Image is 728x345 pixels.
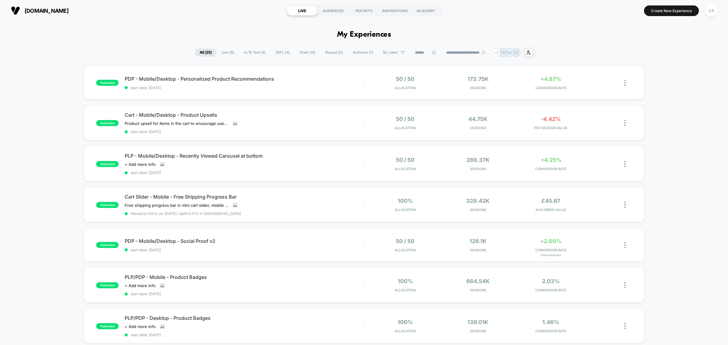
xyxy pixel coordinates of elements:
[125,194,364,200] span: Cart Slider - Mobile - Free Shipping Progress Bar
[541,76,561,82] span: +4.87%
[125,153,364,159] span: PLP - Mobile/Desktop - Recently Viewed Carousel at bottom
[348,49,378,57] span: Archived ( 7 )
[443,86,513,90] span: Sessions
[125,315,364,321] span: PLP/PDP - Desktop - Product Badges
[96,282,119,288] span: published
[396,76,414,82] span: 50 / 50
[624,161,626,167] img: close
[541,198,560,204] span: £45.87
[295,49,320,57] span: Draft ( 14 )
[443,167,513,171] span: Sessions
[96,202,119,208] span: published
[125,248,364,252] span: start date: [DATE]
[624,120,626,126] img: close
[125,121,228,126] span: Product upsell for items in the cart to encourage users to add more items to their basket/increas...
[492,48,500,57] div: + 2
[383,50,398,55] span: By Label
[398,198,413,204] span: 100%
[443,126,513,130] span: Sessions
[396,238,414,244] span: 50 / 50
[337,30,391,39] h1: My Experiences
[398,319,413,325] span: 100%
[396,157,414,163] span: 50 / 50
[482,51,485,54] img: end
[349,6,379,15] div: REPORTS
[125,112,364,118] span: Cart - Mobile/Desktop - Product Upsells
[96,161,119,167] span: published
[516,248,586,252] span: CONVERSION RATE
[125,283,156,288] span: + Add more info
[467,319,488,325] span: 139.01k
[217,49,239,57] span: Live ( 8 )
[468,116,487,122] span: 44.75k
[395,329,416,333] span: Allocation
[624,80,626,86] img: close
[321,49,347,57] span: Paused ( 3 )
[624,202,626,208] img: close
[395,288,416,292] span: Allocation
[379,6,410,15] div: INSPIRATIONS
[125,292,364,296] span: start date: [DATE]
[125,76,364,82] span: PDP - Mobile/Desktop - Personalized Product Recommendations
[395,248,416,252] span: Allocation
[96,120,119,126] span: published
[542,319,559,325] span: 1.46%
[467,76,489,82] span: 173.75k
[443,288,513,292] span: Sessions
[125,274,364,280] span: PLP/PDP - Mobile - Product Badges
[516,254,586,257] span: for Purchased
[705,5,717,17] div: CR
[240,49,270,57] span: A/B Test ( 4 )
[395,208,416,212] span: Allocation
[443,329,513,333] span: Sessions
[9,6,70,15] button: [DOMAIN_NAME]
[195,49,216,57] span: All ( 25 )
[443,208,513,212] span: Sessions
[131,211,241,216] span: Moved to 100% on: [DATE] . Uplift: 0.17% in [GEOGRAPHIC_DATA]
[644,5,699,16] button: Create New Experience
[624,282,626,288] img: close
[516,208,586,212] span: AVG ORDER VALUE
[395,126,416,130] span: Allocation
[541,157,561,163] span: +4.25%
[287,6,318,15] div: LIVE
[541,116,561,122] span: -4.42%
[271,49,294,57] span: 100% ( 4 )
[507,50,512,55] p: GC
[467,157,490,163] span: 288.37k
[125,170,364,175] span: start date: [DATE]
[542,278,560,284] span: 2.03%
[125,162,156,167] span: + Add more info
[516,329,586,333] span: CONVERSION RATE
[466,278,490,284] span: 664.54k
[96,323,119,329] span: published
[624,242,626,248] img: close
[470,238,487,244] span: 128.1k
[410,6,441,15] div: ACADEMY
[125,85,364,90] span: start date: [DATE]
[516,126,586,130] span: PER SESSION VALUE
[516,86,586,90] span: CONVERSION RATE
[624,323,626,329] img: close
[125,129,364,134] span: start date: [DATE]
[514,50,519,55] p: SC
[396,116,414,122] span: 50 / 50
[96,80,119,86] span: published
[443,248,513,252] span: Sessions
[500,50,505,55] p: CR
[125,333,364,337] span: start date: [DATE]
[11,6,20,15] img: Visually logo
[96,242,119,248] span: published
[703,5,719,17] button: CR
[125,324,156,329] span: + Add more info
[25,8,69,14] span: [DOMAIN_NAME]
[395,86,416,90] span: Allocation
[125,203,228,208] span: Free shipping progress bar in mini cart slider, mobile only
[125,238,364,244] span: PDP - Mobile/Desktop - Social Proof v2
[318,6,349,15] div: AUDIENCES
[398,278,413,284] span: 100%
[395,167,416,171] span: Allocation
[516,288,586,292] span: CONVERSION RATE
[540,238,561,244] span: +2.60%
[516,167,586,171] span: CONVERSION RATE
